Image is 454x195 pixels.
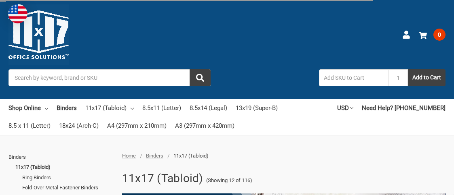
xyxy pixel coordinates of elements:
img: duty and tax information for United States [8,4,27,23]
img: 11x17.com [8,4,69,65]
a: 11x17 (Tabloid) [15,162,113,172]
a: 8.5x11 (Letter) [142,99,181,117]
span: (Showing 12 of 116) [206,176,252,185]
a: Shop Online [8,99,48,117]
a: 11x17 (Tabloid) [85,99,134,117]
a: 13x19 (Super-B) [236,99,278,117]
a: Home [122,153,136,159]
h1: 11x17 (Tabloid) [122,168,203,189]
a: A3 (297mm x 420mm) [175,117,234,135]
a: Binders [146,153,163,159]
a: Ring Binders [22,172,113,183]
a: A4 (297mm x 210mm) [107,117,167,135]
a: USD [337,99,353,117]
a: Need Help? [PHONE_NUMBER] [362,99,446,117]
a: 8.5 x 11 (Letter) [8,117,51,135]
a: 8.5x14 (Legal) [190,99,227,117]
a: Binders [57,99,77,117]
button: Add to Cart [408,69,446,86]
input: Search by keyword, brand or SKU [8,69,211,86]
span: 11x17 (Tabloid) [173,153,209,159]
a: 0 [419,24,446,45]
input: Add SKU to Cart [319,69,389,86]
a: Fold-Over Metal Fastener Binders [22,183,113,193]
span: 0 [433,29,446,41]
a: Binders [8,152,113,162]
a: 18x24 (Arch-C) [59,117,99,135]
